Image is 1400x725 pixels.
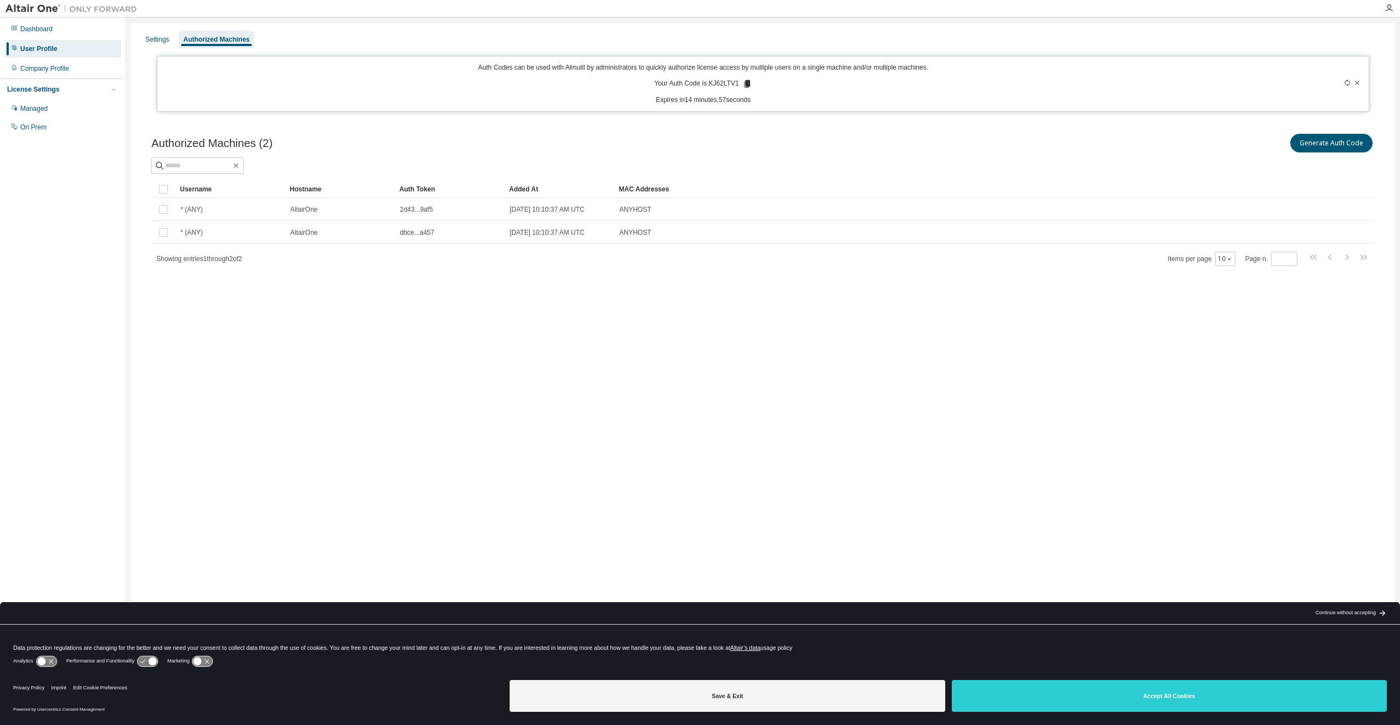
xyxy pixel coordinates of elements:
[156,255,242,263] span: Showing entries 1 through 2 of 2
[180,205,203,214] span: * (ANY)
[619,180,1260,198] div: MAC Addresses
[145,35,169,44] div: Settings
[509,180,610,198] div: Added At
[20,25,53,33] div: Dashboard
[510,205,585,214] span: [DATE] 10:10:37 AM UTC
[20,123,47,132] div: On Prem
[619,205,651,214] span: ANYHOST
[400,205,433,214] span: 2d43...9af5
[290,205,318,214] span: AltairOne
[180,228,203,237] span: * (ANY)
[151,137,273,150] span: Authorized Machines (2)
[400,228,434,237] span: dbce...a457
[1218,254,1233,263] button: 10
[164,95,1242,105] p: Expires in 14 minutes, 57 seconds
[1168,252,1235,266] span: Items per page
[290,228,318,237] span: AltairOne
[20,104,48,113] div: Managed
[510,228,585,237] span: [DATE] 10:10:37 AM UTC
[5,3,143,14] img: Altair One
[20,44,57,53] div: User Profile
[619,228,651,237] span: ANYHOST
[1245,252,1297,266] span: Page n.
[290,180,391,198] div: Hostname
[7,85,59,94] div: License Settings
[164,63,1242,72] p: Auth Codes can be used with Almutil by administrators to quickly authorize license access by mult...
[180,180,281,198] div: Username
[399,180,500,198] div: Auth Token
[1290,134,1373,152] button: Generate Auth Code
[183,35,250,44] div: Authorized Machines
[20,64,69,73] div: Company Profile
[654,79,752,89] p: Your Auth Code is: KJ62LTV1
